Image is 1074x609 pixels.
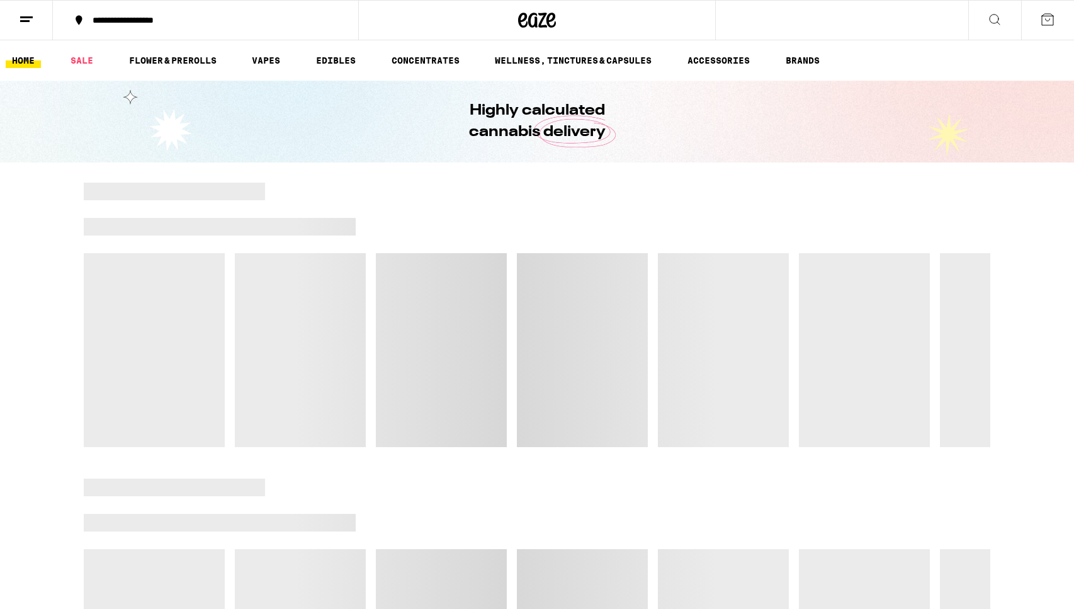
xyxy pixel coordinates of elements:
a: HOME [6,53,41,68]
a: ACCESSORIES [681,53,756,68]
a: WELLNESS, TINCTURES & CAPSULES [489,53,658,68]
a: FLOWER & PREROLLS [123,53,223,68]
h1: Highly calculated cannabis delivery [433,100,641,143]
a: SALE [64,53,99,68]
a: CONCENTRATES [385,53,466,68]
a: EDIBLES [310,53,362,68]
a: VAPES [246,53,286,68]
a: BRANDS [779,53,826,68]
